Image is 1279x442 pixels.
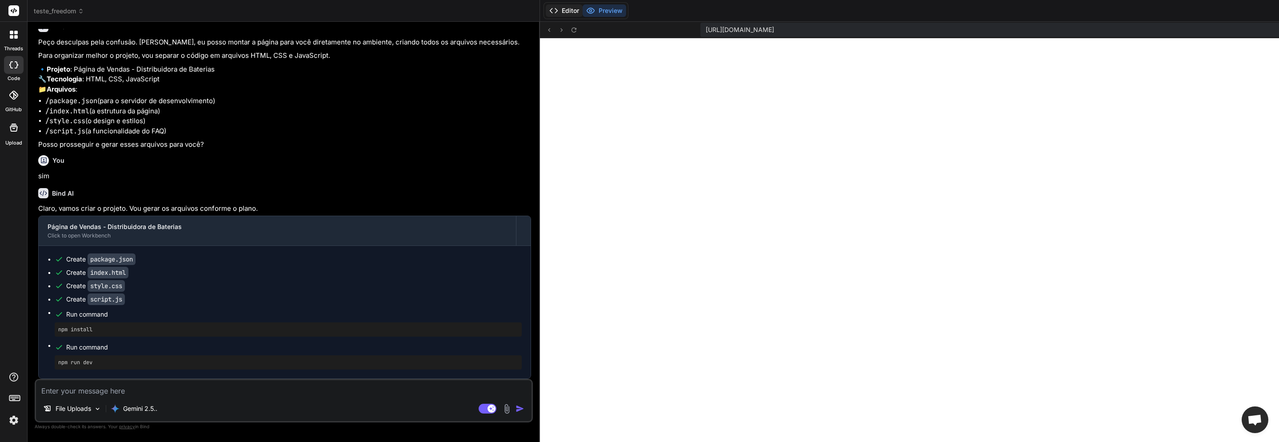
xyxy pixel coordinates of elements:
button: Preview [583,4,626,17]
button: Página de Vendas - Distribuidora de BateriasClick to open Workbench [39,216,516,245]
li: (o design e estilos) [45,116,531,126]
label: Upload [5,139,22,147]
label: threads [4,45,23,52]
h6: You [52,156,64,165]
strong: Tecnologia [47,75,82,83]
label: GitHub [5,106,22,113]
p: 🔹 : Página de Vendas - Distribuidora de Baterias 🔧 : HTML, CSS, JavaScript 📁 : [38,64,531,95]
div: Create [66,268,128,277]
li: (a estrutura da página) [45,106,531,117]
div: Create [66,255,136,264]
p: sim [38,171,531,181]
code: style.css [88,280,125,292]
button: Editor [546,4,583,17]
pre: npm run dev [58,359,518,366]
strong: Projeto [47,65,70,73]
span: teste_freedom [34,7,84,16]
li: (para o servidor de desenvolvimento) [45,96,531,106]
img: attachment [502,404,512,414]
p: Gemini 2.5.. [123,404,157,413]
code: package.json [88,253,136,265]
img: Pick Models [94,405,101,413]
label: code [8,75,20,82]
p: File Uploads [56,404,91,413]
code: /package.json [45,96,97,105]
code: /script.js [45,127,85,136]
code: script.js [88,293,125,305]
div: Click to open Workbench [48,232,507,239]
p: Always double-check its answers. Your in Bind [35,422,533,431]
span: Run command [66,343,522,352]
p: Para organizar melhor o projeto, vou separar o código em arquivos HTML, CSS e JavaScript. [38,51,531,61]
div: Create [66,281,125,290]
pre: npm install [58,326,518,333]
code: /style.css [45,117,85,125]
span: [URL][DOMAIN_NAME] [706,25,774,34]
img: icon [516,404,524,413]
h6: Bind AI [52,189,74,198]
strong: Arquivos [47,85,76,93]
p: Posso prosseguir e gerar esses arquivos para você? [38,140,531,150]
li: (a funcionalidade do FAQ) [45,126,531,137]
div: Página de Vendas - Distribuidora de Baterias [48,222,507,231]
p: Claro, vamos criar o projeto. Vou gerar os arquivos conforme o plano. [38,204,531,214]
span: Run command [66,310,522,319]
code: index.html [88,267,128,278]
img: Gemini 2.5 Pro [111,404,120,413]
code: /index.html [45,107,89,116]
img: settings [6,413,21,428]
div: Bate-papo aberto [1242,406,1268,433]
p: Peço desculpas pela confusão. [PERSON_NAME], eu posso montar a página para você diretamente no am... [38,37,531,48]
span: privacy [119,424,135,429]
div: Create [66,295,125,304]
